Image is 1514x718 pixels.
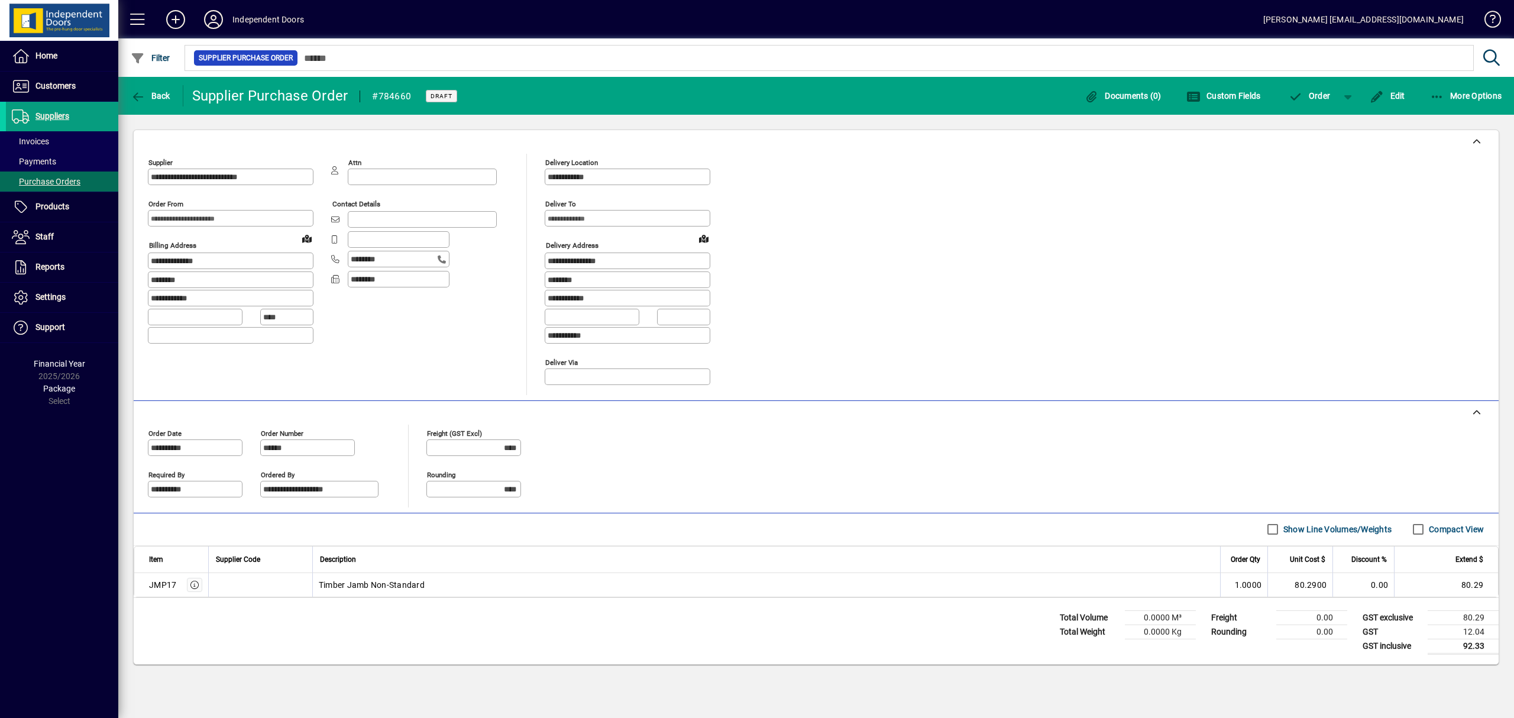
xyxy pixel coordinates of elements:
td: 0.00 [1332,573,1394,597]
a: Invoices [6,131,118,151]
span: Payments [12,157,56,166]
mat-label: Order from [148,200,183,208]
label: Compact View [1426,523,1484,535]
td: 0.00 [1276,610,1347,625]
td: 80.29 [1394,573,1498,597]
span: Description [320,553,356,566]
a: Purchase Orders [6,172,118,192]
a: Products [6,192,118,222]
a: Home [6,41,118,71]
span: Financial Year [34,359,85,368]
a: Knowledge Base [1476,2,1499,41]
a: View on map [297,229,316,248]
span: Documents (0) [1085,91,1162,101]
span: Edit [1370,91,1405,101]
span: Home [35,51,57,60]
span: Staff [35,232,54,241]
a: Customers [6,72,118,101]
td: Total Volume [1054,610,1125,625]
span: Back [131,91,170,101]
span: Customers [35,81,76,90]
mat-label: Deliver To [545,200,576,208]
mat-label: Freight (GST excl) [427,429,482,437]
div: [PERSON_NAME] [EMAIL_ADDRESS][DOMAIN_NAME] [1263,10,1464,29]
span: Reports [35,262,64,271]
td: Total Weight [1054,625,1125,639]
div: Independent Doors [232,10,304,29]
span: Filter [131,53,170,63]
span: Custom Fields [1186,91,1261,101]
td: 0.0000 M³ [1125,610,1196,625]
span: Supplier Code [216,553,260,566]
td: 80.29 [1428,610,1499,625]
button: Documents (0) [1082,85,1164,106]
span: Draft [431,92,452,100]
app-page-header-button: Back [118,85,183,106]
button: Back [128,85,173,106]
span: Purchase Orders [12,177,80,186]
span: Products [35,202,69,211]
td: GST [1357,625,1428,639]
button: Profile [195,9,232,30]
div: JMP17 [149,579,176,591]
button: Order [1282,85,1336,106]
a: Support [6,313,118,342]
a: Payments [6,151,118,172]
button: More Options [1427,85,1505,106]
span: Package [43,384,75,393]
span: Settings [35,292,66,302]
span: More Options [1430,91,1502,101]
a: View on map [694,229,713,248]
td: Rounding [1205,625,1276,639]
span: Invoices [12,137,49,146]
td: GST inclusive [1357,639,1428,654]
td: 0.0000 Kg [1125,625,1196,639]
a: Settings [6,283,118,312]
button: Filter [128,47,173,69]
mat-label: Deliver via [545,358,578,366]
button: Custom Fields [1183,85,1264,106]
td: 12.04 [1428,625,1499,639]
div: Supplier Purchase Order [192,86,348,105]
span: Item [149,553,163,566]
mat-label: Order number [261,429,303,437]
span: Order Qty [1231,553,1260,566]
mat-label: Attn [348,159,361,167]
td: 0.00 [1276,625,1347,639]
span: Extend $ [1455,553,1483,566]
div: #784660 [372,87,411,106]
span: Supplier Purchase Order [199,52,293,64]
mat-label: Delivery Location [545,159,598,167]
td: 92.33 [1428,639,1499,654]
label: Show Line Volumes/Weights [1281,523,1392,535]
mat-label: Ordered by [261,470,295,478]
td: 1.0000 [1220,573,1267,597]
mat-label: Rounding [427,470,455,478]
button: Add [157,9,195,30]
span: Suppliers [35,111,69,121]
mat-label: Order date [148,429,182,437]
td: 80.2900 [1267,573,1332,597]
span: Order [1288,91,1330,101]
mat-label: Required by [148,470,185,478]
a: Reports [6,253,118,282]
span: Discount % [1351,553,1387,566]
span: Support [35,322,65,332]
span: Unit Cost $ [1290,553,1325,566]
span: Timber Jamb Non-Standard [319,579,425,591]
button: Edit [1367,85,1408,106]
a: Staff [6,222,118,252]
mat-label: Supplier [148,159,173,167]
td: Freight [1205,610,1276,625]
td: GST exclusive [1357,610,1428,625]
